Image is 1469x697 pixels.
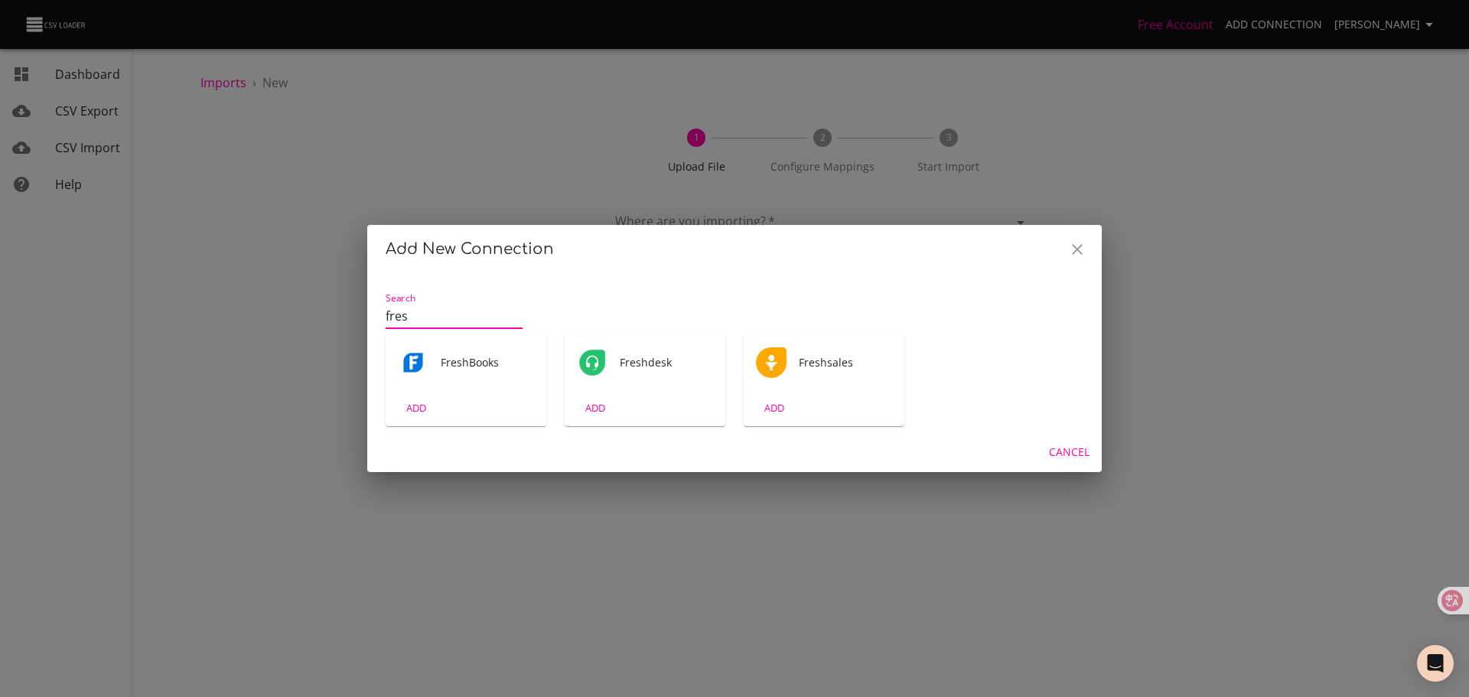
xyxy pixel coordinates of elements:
[799,355,892,370] span: Freshsales
[756,347,787,378] img: Freshsales
[396,399,437,417] span: ADD
[575,399,616,417] span: ADD
[392,396,441,420] button: ADD
[756,347,787,378] div: Tool
[386,237,1083,262] h2: Add New Connection
[1049,443,1090,462] span: Cancel
[1417,645,1454,682] div: Open Intercom Messenger
[386,293,415,302] label: Search
[571,396,620,420] button: ADD
[750,396,799,420] button: ADD
[577,347,607,378] div: Tool
[577,347,607,378] img: Freshdesk
[620,355,713,370] span: Freshdesk
[441,355,534,370] span: FreshBooks
[1043,438,1096,467] button: Cancel
[1059,231,1096,268] button: Close
[398,347,428,378] div: Tool
[398,347,428,378] img: FreshBooks
[754,399,795,417] span: ADD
